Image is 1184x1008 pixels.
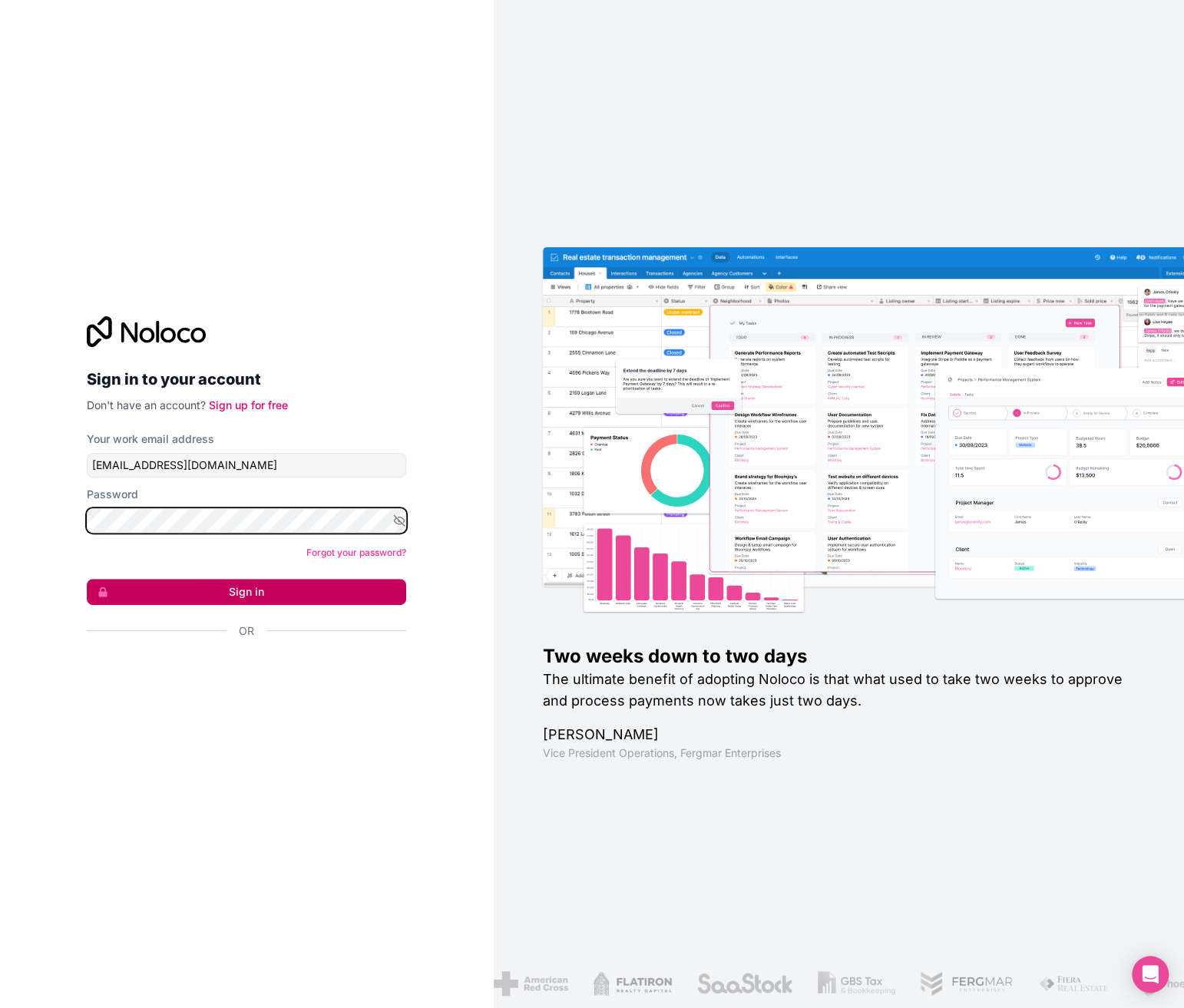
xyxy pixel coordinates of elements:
img: /assets/fergmar-CudnrXN5.png [920,971,1014,996]
input: Email address [87,453,406,478]
span: Or [239,623,254,639]
button: Sign in [87,579,406,605]
span: Don't have an account? [87,398,206,411]
img: /assets/american-red-cross-BAupjrZR.png [493,971,567,996]
label: Your work email address [87,431,214,447]
div: Open Intercom Messenger [1132,956,1169,993]
input: Password [87,508,406,533]
label: Password [87,487,138,502]
h1: Two weeks down to two days [543,644,1135,669]
iframe: Sign in with Google Button [79,656,402,689]
a: Sign up for free [209,398,288,411]
h2: Sign in to your account [87,365,406,393]
img: /assets/gbstax-C-GtDUiK.png [817,971,895,996]
img: /assets/flatiron-C8eUkumj.png [592,971,672,996]
h2: The ultimate benefit of adopting Noloco is that what used to take two weeks to approve and proces... [543,669,1135,712]
a: Forgot your password? [306,547,406,558]
img: /assets/saastock-C6Zbiodz.png [696,971,793,996]
h1: Vice President Operations , Fergmar Enterprises [543,745,1135,761]
h1: [PERSON_NAME] [543,724,1135,745]
img: /assets/fiera-fwj2N5v4.png [1037,971,1110,996]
